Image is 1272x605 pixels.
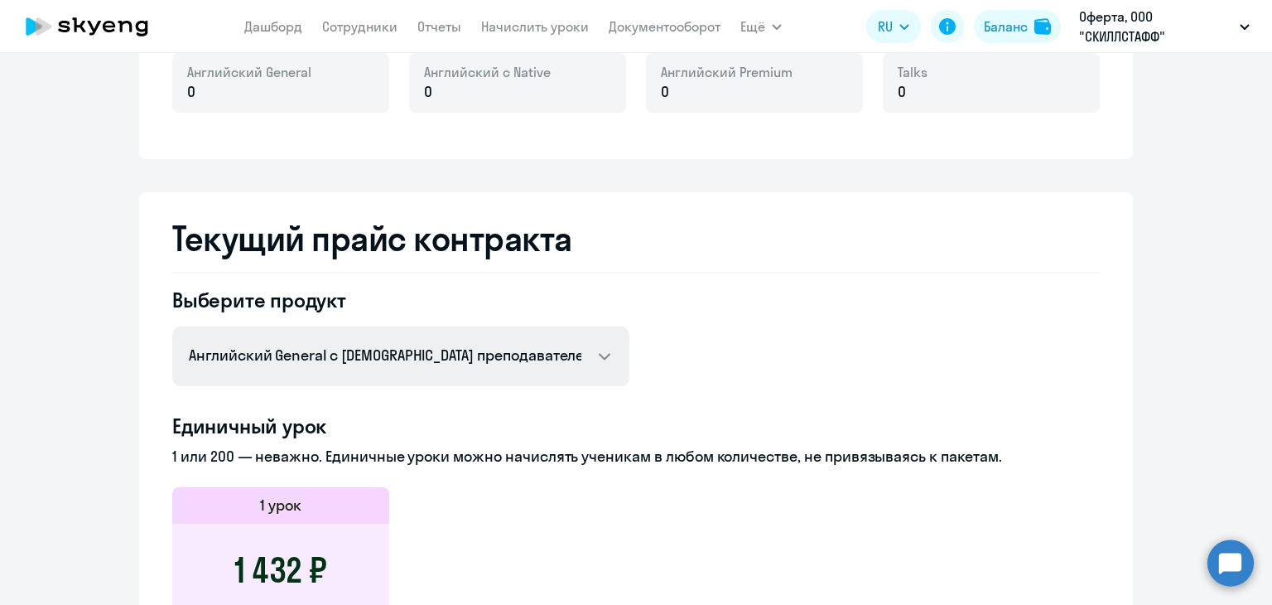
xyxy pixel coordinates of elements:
[187,81,195,103] span: 0
[244,18,302,35] a: Дашборд
[417,18,461,35] a: Отчеты
[1034,18,1051,35] img: balance
[974,10,1061,43] button: Балансbalance
[172,446,1100,467] p: 1 или 200 — неважно. Единичные уроки можно начислять ученикам в любом количестве, не привязываясь...
[234,550,327,590] h3: 1 432 ₽
[260,495,301,516] h5: 1 урок
[172,413,1100,439] h4: Единичный урок
[898,81,906,103] span: 0
[187,63,311,81] span: Английский General
[609,18,720,35] a: Документооборот
[1079,7,1233,46] p: Оферта, ООО "СКИЛЛСТАФФ"
[481,18,589,35] a: Начислить уроки
[898,63,927,81] span: Talks
[1071,7,1258,46] button: Оферта, ООО "СКИЛЛСТАФФ"
[424,81,432,103] span: 0
[424,63,551,81] span: Английский с Native
[172,219,1100,259] h2: Текущий прайс контракта
[984,17,1028,36] div: Баланс
[322,18,397,35] a: Сотрудники
[661,81,669,103] span: 0
[172,287,629,313] h4: Выберите продукт
[740,10,782,43] button: Ещё
[866,10,921,43] button: RU
[878,17,893,36] span: RU
[740,17,765,36] span: Ещё
[661,63,793,81] span: Английский Premium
